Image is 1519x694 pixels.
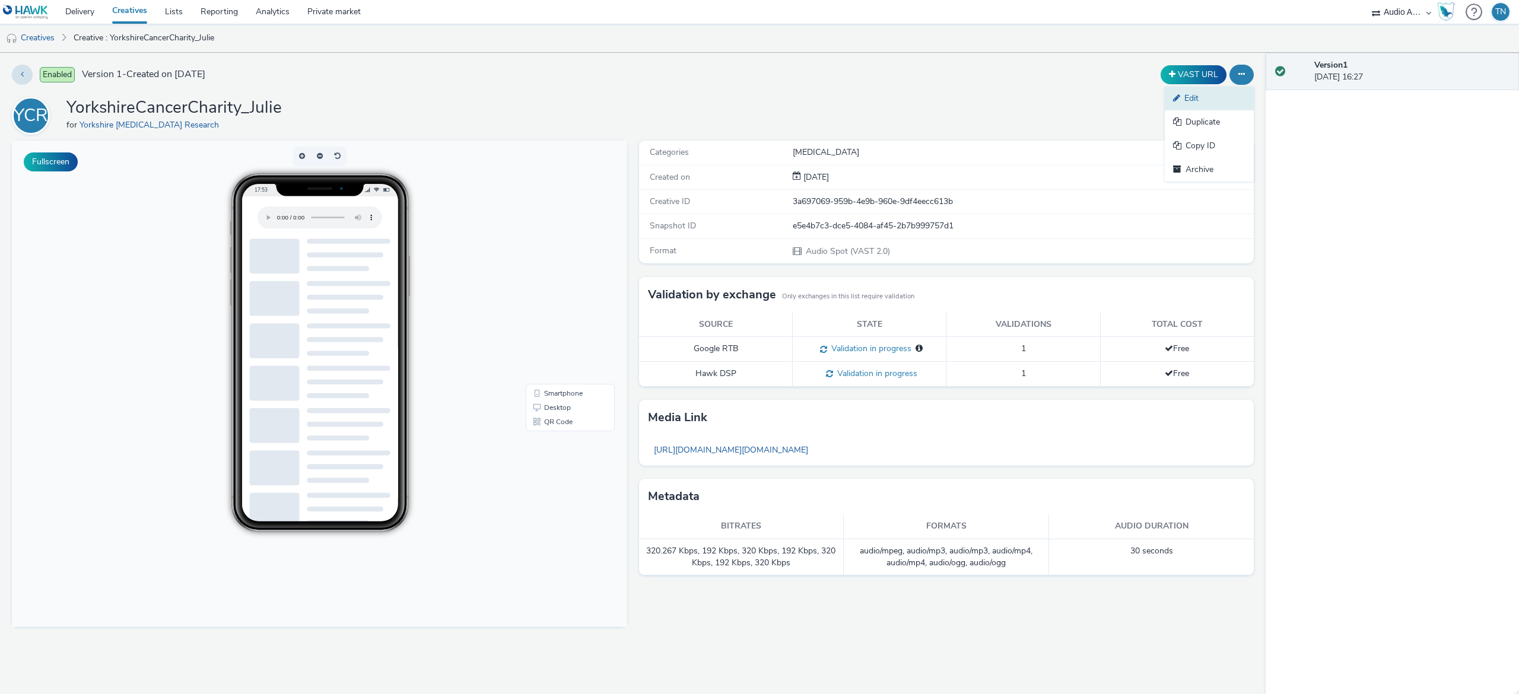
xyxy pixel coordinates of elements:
[650,245,676,256] span: Format
[844,514,1049,539] th: Formats
[782,292,914,301] small: Only exchanges in this list require validation
[14,99,48,132] div: YCR
[946,313,1100,337] th: Validations
[516,246,600,260] li: Smartphone
[68,24,220,52] a: Creative : YorkshireCancerCharity_Julie
[82,68,205,81] span: Version 1 - Created on [DATE]
[516,274,600,288] li: QR Code
[639,539,844,576] td: 320.267 Kbps, 192 Kbps, 320 Kbps, 192 Kbps, 320 Kbps, 192 Kbps, 320 Kbps
[532,263,559,270] span: Desktop
[805,246,890,257] span: Audio Spot (VAST 2.0)
[1437,2,1455,21] img: Hawk Academy
[793,196,1253,208] div: 3a697069-959b-4e9b-960e-9df4eecc613b
[1495,3,1506,21] div: TN
[648,286,776,304] h3: Validation by exchange
[1165,158,1254,182] a: Archive
[648,488,700,505] h3: Metadata
[650,196,690,207] span: Creative ID
[40,67,75,82] span: Enabled
[516,260,600,274] li: Desktop
[648,409,707,426] h3: Media link
[639,313,793,337] th: Source
[801,171,829,183] div: Creation 01 October 2025, 16:27
[793,147,1253,158] div: [MEDICAL_DATA]
[793,220,1253,232] div: e5e4b7c3-dce5-4084-af45-2b7b999757d1
[532,278,561,285] span: QR Code
[650,147,689,158] span: Categories
[650,171,690,183] span: Created on
[833,368,917,379] span: Validation in progress
[3,5,49,20] img: undefined Logo
[80,119,224,130] a: Yorkshire [MEDICAL_DATA] Research
[6,33,18,44] img: audio
[793,313,946,337] th: State
[639,362,793,387] td: Hawk DSP
[1021,368,1026,379] span: 1
[66,97,282,119] h1: YorkshireCancerCharity_Julie
[648,438,814,461] a: [URL][DOMAIN_NAME][DOMAIN_NAME]
[1437,2,1460,21] a: Hawk Academy
[1100,313,1254,337] th: Total cost
[1049,514,1254,539] th: Audio duration
[650,220,696,231] span: Snapshot ID
[639,514,844,539] th: Bitrates
[532,249,571,256] span: Smartphone
[1165,87,1254,110] a: Edit
[1165,343,1189,354] span: Free
[1314,59,1348,71] strong: Version 1
[801,171,829,183] span: [DATE]
[1049,539,1254,576] td: 30 seconds
[1314,59,1510,84] div: [DATE] 16:27
[66,119,80,130] span: for
[1021,343,1026,354] span: 1
[1165,368,1189,379] span: Free
[844,539,1049,576] td: audio/mpeg, audio/mp3, audio/mp3, audio/mp4, audio/mp4, audio/ogg, audio/ogg
[12,110,55,121] a: YCR
[1158,65,1229,84] div: Duplicate the creative as a VAST URL
[242,46,255,52] span: 17:53
[24,152,78,171] button: Fullscreen
[1165,134,1254,158] a: Copy ID
[1165,110,1254,134] a: Duplicate
[1161,65,1226,84] button: VAST URL
[639,337,793,362] td: Google RTB
[827,343,911,354] span: Validation in progress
